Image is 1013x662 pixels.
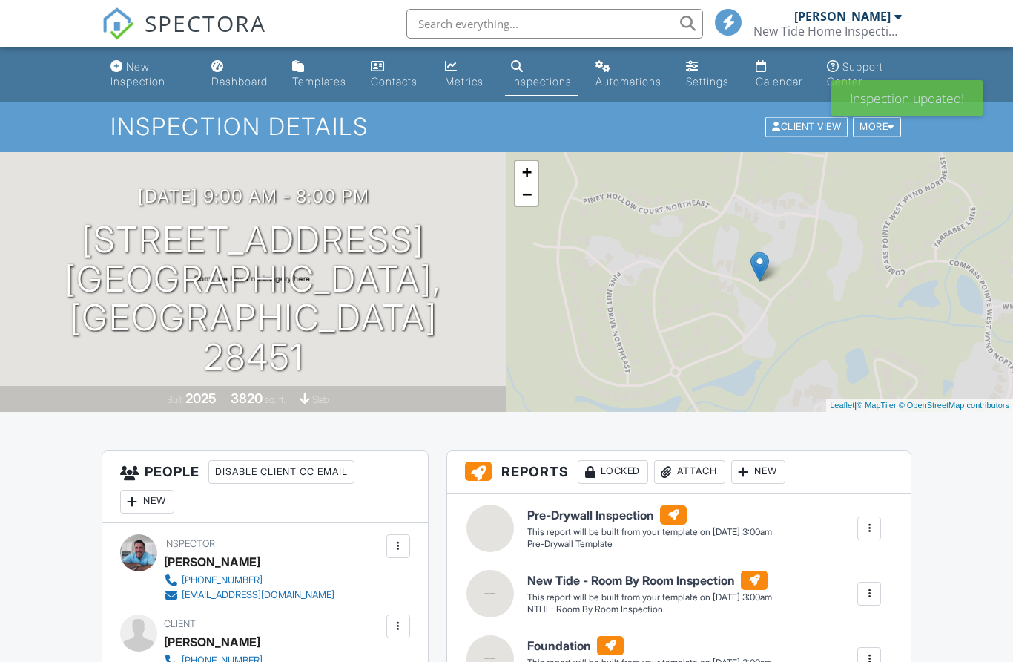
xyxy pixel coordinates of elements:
a: [PHONE_NUMBER] [164,573,334,588]
h3: People [102,451,428,523]
div: Contacts [371,75,418,88]
h6: New Tide - Room By Room Inspection [527,571,772,590]
input: Search everything... [406,9,703,39]
div: Settings [686,75,729,88]
div: Attach [654,460,725,484]
a: Client View [764,120,851,131]
div: New [731,460,785,484]
div: Inspection updated! [831,80,983,116]
h6: Foundation [527,636,772,655]
div: [PHONE_NUMBER] [182,574,263,586]
div: New [120,490,174,514]
div: New Inspection [110,60,165,88]
a: Inspections [505,53,578,96]
img: The Best Home Inspection Software - Spectora [102,7,134,40]
a: Templates [286,53,353,96]
div: More [853,117,901,137]
div: Templates [292,75,346,88]
a: Dashboard [205,53,274,96]
div: Pre-Drywall Template [527,538,772,551]
h1: [STREET_ADDRESS] [GEOGRAPHIC_DATA], [GEOGRAPHIC_DATA] 28451 [24,220,483,377]
div: Metrics [445,75,484,88]
div: This report will be built from your template on [DATE] 3:00am [527,526,772,538]
div: Locked [578,460,648,484]
a: [EMAIL_ADDRESS][DOMAIN_NAME] [164,588,334,603]
a: Automations (Basic) [590,53,669,96]
div: NTHI - Room By Room Inspection [527,603,772,616]
div: 3820 [231,390,263,406]
a: Zoom in [515,161,538,183]
h6: Pre-Drywall Inspection [527,505,772,525]
a: Calendar [750,53,809,96]
div: New Tide Home Inspections [753,24,902,39]
a: Metrics [439,53,493,96]
span: slab [312,394,329,405]
div: [PERSON_NAME] [164,551,260,573]
a: © MapTiler [857,401,897,410]
div: Dashboard [211,75,268,88]
span: Built [167,394,183,405]
span: Inspector [164,538,215,549]
div: Support Center [827,60,883,88]
a: Leaflet [830,401,854,410]
div: [PERSON_NAME] [794,9,891,24]
div: [EMAIL_ADDRESS][DOMAIN_NAME] [182,589,334,601]
h3: [DATE] 9:00 am - 8:00 pm [138,186,369,206]
span: sq. ft. [265,394,286,405]
a: Settings [680,53,738,96]
div: Calendar [756,75,802,88]
div: Disable Client CC Email [208,460,354,484]
a: Zoom out [515,183,538,206]
span: SPECTORA [145,7,266,39]
div: Automations [595,75,661,88]
div: 2025 [185,390,217,406]
a: SPECTORA [102,20,266,51]
h1: Inspection Details [110,114,902,140]
a: New Inspection [105,53,194,96]
h3: Reports [447,451,911,494]
div: [PERSON_NAME] [164,631,260,653]
a: Support Center [821,53,908,96]
a: © OpenStreetMap contributors [899,401,1009,410]
div: | [826,399,1013,412]
div: This report will be built from your template on [DATE] 3:00am [527,591,772,603]
a: Contacts [365,53,427,96]
div: Client View [765,117,848,137]
span: Client [164,618,196,629]
div: Inspections [511,75,572,88]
